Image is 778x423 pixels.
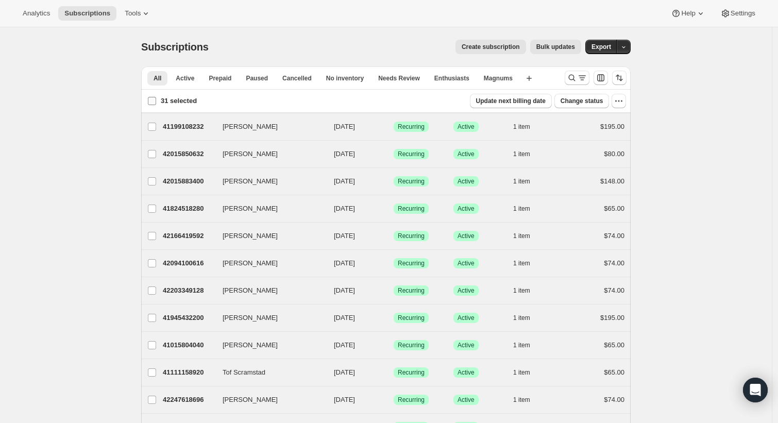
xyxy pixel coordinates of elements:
div: 42203349128[PERSON_NAME][DATE]SuccessRecurringSuccessActive1 item$74.00 [163,283,624,298]
span: All [154,74,161,82]
span: Active [458,259,475,267]
span: [DATE] [334,177,355,185]
span: Paused [246,74,268,82]
button: [PERSON_NAME] [216,255,319,272]
button: Tof Scramstad [216,364,319,381]
span: [DATE] [334,368,355,376]
span: Create subscription [462,43,520,51]
span: $74.00 [604,286,624,294]
span: [DATE] [334,259,355,267]
button: 1 item [513,311,542,325]
span: Recurring [398,341,425,349]
span: 1 item [513,205,530,213]
span: $65.00 [604,341,624,349]
button: Subscriptions [58,6,116,21]
span: [PERSON_NAME] [223,313,278,323]
div: 41945432200[PERSON_NAME][DATE]SuccessRecurringSuccessActive1 item$195.00 [163,311,624,325]
button: 1 item [513,393,542,407]
span: 1 item [513,150,530,158]
span: Cancelled [282,74,312,82]
button: Tools [119,6,157,21]
span: [DATE] [334,150,355,158]
button: [PERSON_NAME] [216,337,319,353]
span: Recurring [398,259,425,267]
p: 42166419592 [163,231,214,241]
span: $80.00 [604,150,624,158]
span: $74.00 [604,259,624,267]
span: Bulk updates [536,43,575,51]
span: 1 item [513,232,530,240]
span: Recurring [398,396,425,404]
button: 1 item [513,256,542,270]
span: 1 item [513,259,530,267]
span: Active [458,205,475,213]
span: $65.00 [604,205,624,212]
button: 1 item [513,120,542,134]
button: 1 item [513,365,542,380]
span: 1 item [513,368,530,377]
span: Active [458,232,475,240]
button: 1 item [513,201,542,216]
button: Settings [714,6,762,21]
button: 1 item [513,147,542,161]
span: [DATE] [334,396,355,403]
button: Search and filter results [565,71,589,85]
p: 42247618696 [163,395,214,405]
span: Active [176,74,194,82]
span: $74.00 [604,232,624,240]
div: 41824518280[PERSON_NAME][DATE]SuccessRecurringSuccessActive1 item$65.00 [163,201,624,216]
span: Prepaid [209,74,231,82]
div: 41111158920Tof Scramstad[DATE]SuccessRecurringSuccessActive1 item$65.00 [163,365,624,380]
button: [PERSON_NAME] [216,310,319,326]
span: Active [458,177,475,185]
span: [PERSON_NAME] [223,204,278,214]
button: Customize table column order and visibility [594,71,608,85]
div: 42166419592[PERSON_NAME][DATE]SuccessRecurringSuccessActive1 item$74.00 [163,229,624,243]
span: [PERSON_NAME] [223,231,278,241]
p: 41945432200 [163,313,214,323]
button: [PERSON_NAME] [216,119,319,135]
div: 42247618696[PERSON_NAME][DATE]SuccessRecurringSuccessActive1 item$74.00 [163,393,624,407]
button: 1 item [513,174,542,189]
span: 1 item [513,341,530,349]
span: Recurring [398,123,425,131]
span: 1 item [513,177,530,185]
p: 41824518280 [163,204,214,214]
span: Analytics [23,9,50,18]
span: [PERSON_NAME] [223,395,278,405]
p: 42015883400 [163,176,214,187]
div: 42015883400[PERSON_NAME][DATE]SuccessRecurringSuccessActive1 item$148.00 [163,174,624,189]
button: [PERSON_NAME] [216,228,319,244]
span: 1 item [513,396,530,404]
p: 41111158920 [163,367,214,378]
p: 41015804040 [163,340,214,350]
span: Help [681,9,695,18]
span: [DATE] [334,286,355,294]
span: Update next billing date [476,97,546,105]
p: 31 selected [161,96,197,106]
span: $74.00 [604,396,624,403]
span: [DATE] [334,123,355,130]
p: 42015850632 [163,149,214,159]
span: Needs Review [378,74,420,82]
span: Subscriptions [141,41,209,53]
button: 1 item [513,283,542,298]
span: $195.00 [600,123,624,130]
div: 41015804040[PERSON_NAME][DATE]SuccessRecurringSuccessActive1 item$65.00 [163,338,624,352]
span: Active [458,314,475,322]
button: Export [585,40,617,54]
span: Active [458,150,475,158]
span: [DATE] [334,314,355,322]
span: [PERSON_NAME] [223,122,278,132]
button: [PERSON_NAME] [216,173,319,190]
span: 1 item [513,314,530,322]
button: [PERSON_NAME] [216,392,319,408]
span: Magnums [484,74,513,82]
button: 1 item [513,229,542,243]
span: Settings [731,9,755,18]
button: Bulk updates [530,40,581,54]
span: [DATE] [334,341,355,349]
button: Create subscription [455,40,526,54]
span: 1 item [513,286,530,295]
div: 41199108232[PERSON_NAME][DATE]SuccessRecurringSuccessActive1 item$195.00 [163,120,624,134]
